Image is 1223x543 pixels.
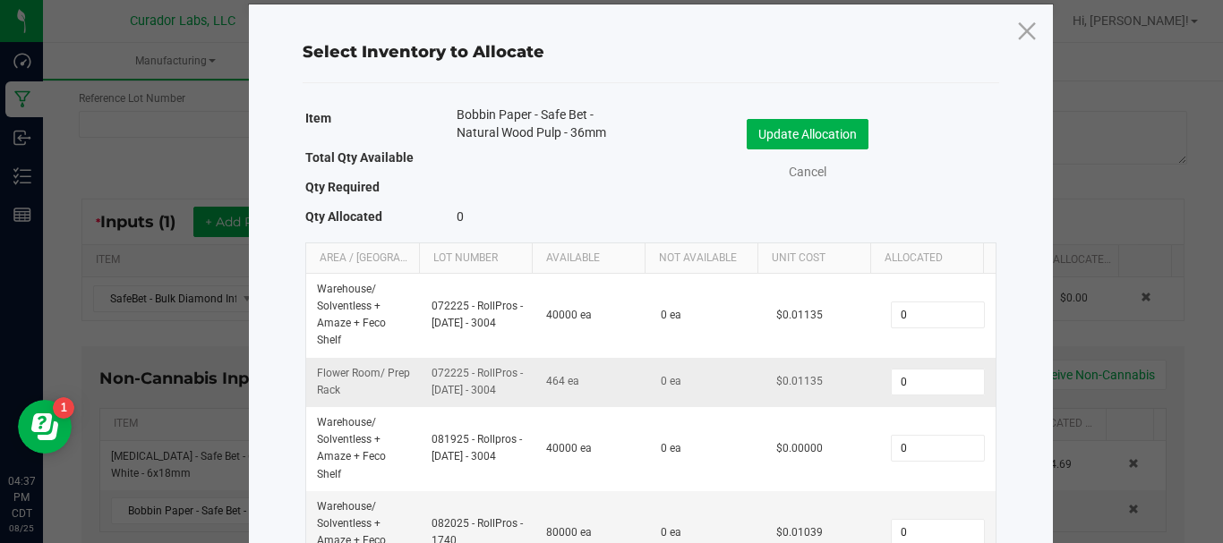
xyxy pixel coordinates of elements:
span: Flower Room / Prep Rack [317,367,410,396]
span: 0 [457,209,464,224]
span: $0.00000 [776,442,823,454]
label: Total Qty Available [305,145,414,170]
th: Unit Cost [757,243,870,274]
th: Allocated [870,243,983,274]
iframe: Resource center [18,400,72,454]
label: Qty Required [305,174,380,199]
span: Warehouse / Solventless + Amaze + Feco Shelf [317,416,386,480]
label: Qty Allocated [305,204,382,229]
th: Lot Number [419,243,532,274]
iframe: Resource center unread badge [53,397,74,419]
span: Bobbin Paper - Safe Bet - Natural Wood Pulp - 36mm [457,106,623,141]
span: 0 ea [661,375,681,387]
span: 0 ea [661,442,681,454]
label: Item [305,106,331,131]
button: Update Allocation [747,119,868,149]
td: 072225 - RollPros - [DATE] - 3004 [421,358,535,407]
span: $0.01039 [776,526,823,539]
td: 081925 - Rollpros - [DATE] - 3004 [421,407,535,491]
span: 0 ea [661,526,681,539]
a: Cancel [772,163,843,182]
th: Available [532,243,645,274]
span: $0.01135 [776,309,823,321]
span: 464 ea [546,375,579,387]
span: $0.01135 [776,375,823,387]
span: 40000 ea [546,309,592,321]
span: 40000 ea [546,442,592,454]
span: 80000 ea [546,526,592,539]
span: 0 ea [661,309,681,321]
span: Select Inventory to Allocate [303,42,544,62]
th: Not Available [645,243,757,274]
th: Area / [GEOGRAPHIC_DATA] [306,243,419,274]
span: Warehouse / Solventless + Amaze + Feco Shelf [317,283,386,347]
td: 072225 - RollPros - [DATE] - 3004 [421,274,535,358]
